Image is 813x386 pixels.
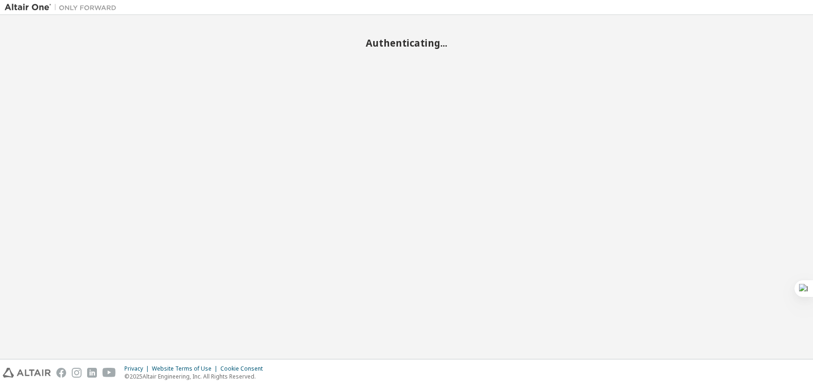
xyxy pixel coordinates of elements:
[5,37,808,49] h2: Authenticating...
[152,365,220,372] div: Website Terms of Use
[124,365,152,372] div: Privacy
[124,372,268,380] p: © 2025 Altair Engineering, Inc. All Rights Reserved.
[72,368,82,378] img: instagram.svg
[56,368,66,378] img: facebook.svg
[3,368,51,378] img: altair_logo.svg
[220,365,268,372] div: Cookie Consent
[102,368,116,378] img: youtube.svg
[87,368,97,378] img: linkedin.svg
[5,3,121,12] img: Altair One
